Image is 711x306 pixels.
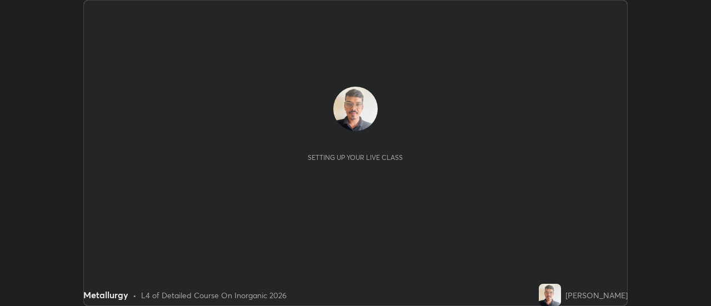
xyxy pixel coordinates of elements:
[133,289,137,301] div: •
[141,289,287,301] div: L4 of Detailed Course On Inorganic 2026
[83,288,128,302] div: Metallurgy
[308,153,403,162] div: Setting up your live class
[565,289,628,301] div: [PERSON_NAME]
[333,87,378,131] img: 5c5a1ca2b8cd4346bffe085306bd8f26.jpg
[539,284,561,306] img: 5c5a1ca2b8cd4346bffe085306bd8f26.jpg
